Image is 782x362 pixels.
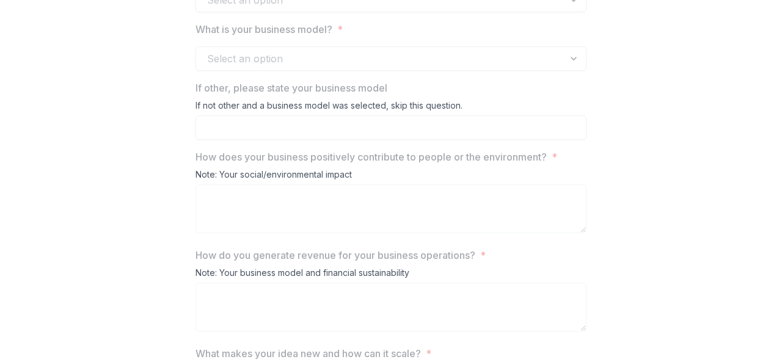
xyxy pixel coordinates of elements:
[195,100,586,115] div: If not other and a business model was selected, skip this question.
[195,22,332,37] p: What is your business model?
[195,267,586,283] div: Note: Your business model and financial sustainability
[195,81,387,95] p: If other, please state your business model
[195,150,547,164] p: How does your business positively contribute to people or the environment?
[195,169,586,184] div: Note: Your social/environmental impact
[195,346,421,361] p: What makes your idea new and how can it scale?
[195,248,475,262] p: How do you generate revenue for your business operations?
